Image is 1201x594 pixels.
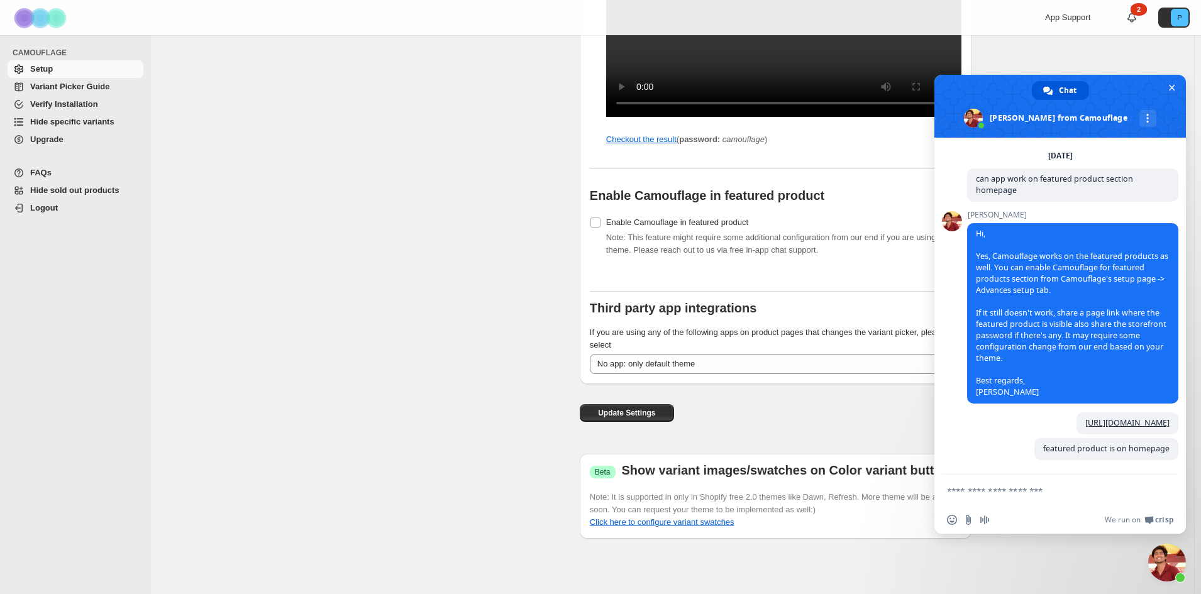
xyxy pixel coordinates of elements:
span: Note: This feature might require some additional configuration from our end if you are using a pa... [606,233,960,255]
span: If you are using any of the following apps on product pages that changes the variant picker, plea... [590,327,945,349]
i: camouflage [722,135,765,144]
span: [PERSON_NAME] [967,211,1178,219]
a: [URL][DOMAIN_NAME] [1085,417,1170,428]
span: Note: It is supported in only in Shopify free 2.0 themes like Dawn, Refresh. More theme will be a... [590,492,955,514]
a: Logout [8,199,143,217]
span: Upgrade [30,135,64,144]
span: Verify Installation [30,99,98,109]
a: Setup [8,60,143,78]
a: 2 [1126,11,1138,24]
b: Enable Camouflage in featured product [590,189,824,202]
span: FAQs [30,168,52,177]
span: Send a file [963,515,973,525]
span: Hide sold out products [30,185,119,195]
span: Chat [1059,81,1076,100]
a: Verify Installation [8,96,143,113]
span: Variant Picker Guide [30,82,109,91]
a: We run onCrisp [1105,515,1173,525]
strong: password: [679,135,720,144]
span: App Support [1045,13,1090,22]
span: Crisp [1155,515,1173,525]
span: Audio message [980,515,990,525]
span: We run on [1105,515,1141,525]
text: P [1177,14,1182,21]
span: Logout [30,203,58,212]
button: Avatar with initials P [1158,8,1190,28]
span: CAMOUFLAGE [13,48,145,58]
span: Update Settings [598,408,655,418]
span: can app work on featured product section homepage [976,173,1133,195]
b: Show variant images/swatches on Color variant buttons [622,463,956,477]
span: Enable Camouflage in featured product [606,217,748,227]
img: Camouflage [10,1,73,35]
div: Chat [1032,81,1089,100]
button: Update Settings [580,404,674,422]
div: Close chat [1148,544,1186,581]
a: Upgrade [8,131,143,148]
b: Third party app integrations [590,301,757,315]
a: Hide specific variants [8,113,143,131]
span: Avatar with initials P [1171,9,1188,26]
span: Insert an emoji [947,515,957,525]
p: ( ) [606,133,961,146]
span: Beta [595,467,611,477]
div: [DATE] [1048,152,1073,160]
a: Checkout the result [606,135,677,144]
a: Hide sold out products [8,182,143,199]
textarea: Compose your message... [947,485,1146,497]
div: 2 [1131,3,1147,16]
a: FAQs [8,164,143,182]
span: Setup [30,64,53,74]
div: More channels [1139,110,1156,127]
a: Click here to configure variant swatches [590,517,734,527]
span: featured product is on homepage [1043,443,1170,454]
span: Hi, Yes, Camouflage works on the featured products as well. You can enable Camouflage for feature... [976,228,1168,397]
a: Variant Picker Guide [8,78,143,96]
span: Hide specific variants [30,117,114,126]
span: Close chat [1165,81,1178,94]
